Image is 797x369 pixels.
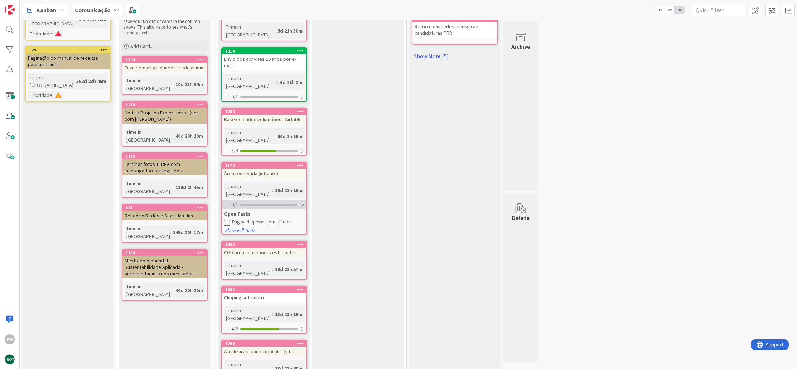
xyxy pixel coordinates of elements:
[125,179,173,195] div: Time in [GEOGRAPHIC_DATA]
[122,108,207,124] div: Notícia Projetos Exploratórios (ver com [PERSON_NAME])
[174,183,205,191] div: 118d 2h 45m
[225,49,306,54] div: 1314
[174,80,205,88] div: 10d 23h 54m
[122,256,207,278] div: Mestrado Ambiental Sustentabilidade Aplicada - acrescentar info nos mestrados
[675,6,684,14] span: 3x
[225,287,306,292] div: 1298
[126,154,207,159] div: 1195
[231,201,238,208] span: 0/1
[277,78,278,86] span: :
[123,13,206,36] p: It's always good to plan ahead, just in case you run out of cards in the column above. This also ...
[122,250,207,256] div: 1188
[174,286,205,294] div: 40d 20h 20m
[231,93,238,100] span: 0/1
[130,43,153,49] span: Add Card...
[122,56,207,72] div: 1306Enviar e-mail graduados - rede alumni
[122,63,207,72] div: Enviar e-mail graduados - rede alumni
[225,242,306,247] div: 1302
[74,77,108,85] div: 362d 23h 46m
[412,15,497,38] div: 1317Reforço nas redes divulgação candidaturas PRR
[692,4,745,16] input: Quick Filter...
[272,265,273,273] span: :
[122,205,207,211] div: 817
[222,108,306,124] div: 1264Base de dados voluntários - Airtable
[126,250,207,255] div: 1188
[122,153,207,175] div: 1195Partilhar fotos TERRA com investigadores integrados
[512,213,530,222] div: Delete
[222,241,306,257] div: 1302CGD prémio melhores estudantes
[224,182,272,198] div: Time in [GEOGRAPHIC_DATA]
[122,159,207,175] div: Partilhar fotos TERRA com investigadores integrados
[5,354,15,364] img: avatar
[173,183,174,191] span: :
[173,80,174,88] span: :
[511,42,530,51] div: Archive
[276,132,304,140] div: 60d 1h 16m
[231,325,238,333] span: 4/6
[173,286,174,294] span: :
[125,77,173,92] div: Time in [GEOGRAPHIC_DATA]
[275,132,276,140] span: :
[29,48,110,53] div: 129
[655,6,665,14] span: 1x
[222,248,306,257] div: CGD prémio melhores estudantes
[225,227,256,235] button: Show Full Tasks
[232,219,304,225] div: Página despesas - formulários
[122,250,207,278] div: 1188Mestrado Ambiental Sustentabilidade Aplicada - acrescentar info nos mestrados
[222,340,306,356] div: 1296Atualização plano curricular (site)
[412,22,497,38] div: Reforço nas redes divulgação candidaturas PRR
[275,27,276,35] span: :
[5,5,15,15] img: Visit kanbanzone.com
[222,48,306,54] div: 1314
[225,341,306,346] div: 1296
[37,6,56,14] span: Kanban
[126,205,207,210] div: 817
[222,115,306,124] div: Base de dados voluntários - Airtable
[222,162,306,169] div: 1179
[222,54,306,70] div: Envio dos convites 10 anos por e-mail
[125,282,173,298] div: Time in [GEOGRAPHIC_DATA]
[224,211,304,218] div: Open Tasks
[126,102,207,107] div: 1278
[224,306,272,322] div: Time in [GEOGRAPHIC_DATA]
[73,77,74,85] span: :
[222,286,306,302] div: 1298Clipping setembro
[122,102,207,108] div: 1278
[15,1,33,10] span: Support
[122,102,207,124] div: 1278Notícia Projetos Exploratórios (ver com [PERSON_NAME])
[122,211,207,220] div: Relatório Redes e Site - Jan-Jun
[125,128,173,144] div: Time in [GEOGRAPHIC_DATA]
[28,91,52,99] div: Prioridade
[222,241,306,248] div: 1302
[26,47,110,69] div: 129Paginação do manual de receitas para a intranet
[222,340,306,347] div: 1296
[276,27,304,35] div: 5d 21h 30m
[231,147,238,154] span: 5/8
[222,169,306,178] div: Área reservada (intranet)
[28,73,73,89] div: Time in [GEOGRAPHIC_DATA]
[52,91,53,99] span: :
[272,186,273,194] span: :
[222,108,306,115] div: 1264
[222,347,306,356] div: Atualização plano curricular (site)
[28,30,52,38] div: Prioridade
[222,293,306,302] div: Clipping setembro
[224,261,272,277] div: Time in [GEOGRAPHIC_DATA]
[122,153,207,159] div: 1195
[225,109,306,114] div: 1264
[224,128,275,144] div: Time in [GEOGRAPHIC_DATA]
[122,205,207,220] div: 817Relatório Redes e Site - Jan-Jun
[412,50,498,62] a: Show More (5)
[225,163,306,168] div: 1179
[222,48,306,70] div: 1314Envio dos convites 10 anos por e-mail
[75,6,111,14] b: Comunicação
[173,132,174,140] span: :
[273,310,304,318] div: 13d 23h 19m
[125,225,170,240] div: Time in [GEOGRAPHIC_DATA]
[171,228,205,236] div: 145d 20h 17m
[272,310,273,318] span: :
[170,228,171,236] span: :
[26,47,110,53] div: 129
[665,6,675,14] span: 2x
[224,23,275,39] div: Time in [GEOGRAPHIC_DATA]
